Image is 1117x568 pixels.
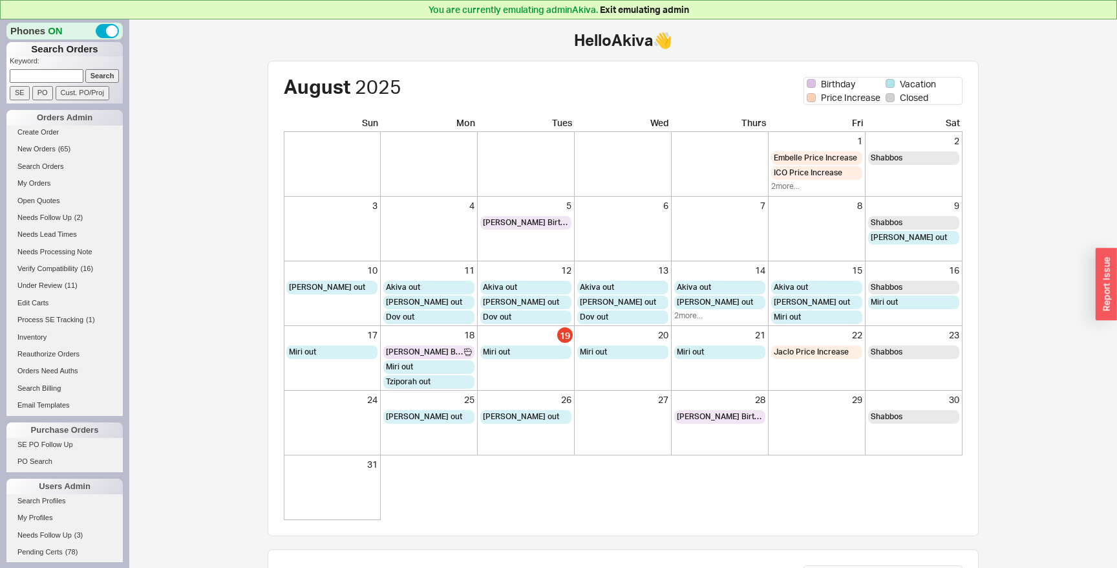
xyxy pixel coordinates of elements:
span: Needs Follow Up [17,213,72,221]
span: Dov out [483,312,511,323]
span: [PERSON_NAME] Birthday [483,217,569,228]
div: 26 [480,393,571,406]
div: 31 [286,458,378,471]
span: [PERSON_NAME] out [871,232,947,243]
span: [PERSON_NAME] out [386,297,462,308]
span: Akiva out [483,282,517,293]
a: Search Billing [6,382,123,395]
span: Shabbos [871,411,902,422]
span: ( 78 ) [65,548,78,556]
a: SE PO Follow Up [6,438,123,452]
div: Tues [478,116,575,133]
span: New Orders [17,145,56,153]
span: Process SE Tracking [17,316,83,323]
span: Birthday [821,78,855,91]
div: 13 [577,264,668,277]
a: Edit Carts [6,296,123,310]
span: [PERSON_NAME] out [386,411,462,422]
span: Miri out [289,347,316,358]
div: 16 [868,264,959,277]
span: Miri out [677,347,704,358]
div: 20 [577,329,668,342]
div: 24 [286,393,378,406]
div: 9 [868,199,959,212]
a: Inventory [6,331,123,344]
a: Search Profiles [6,494,123,508]
input: Search [85,69,120,83]
input: Cust. PO/Proj [56,86,109,100]
div: 11 [383,264,474,277]
a: Needs Processing Note [6,245,123,259]
span: Akiva out [386,282,420,293]
a: My Orders [6,177,123,190]
div: 17 [286,329,378,342]
div: You are currently emulating admin Akiva . [3,3,1114,16]
span: Pending Certs [17,548,63,556]
div: Purchase Orders [6,422,123,438]
div: Wed [575,116,672,133]
span: Akiva out [580,282,614,293]
div: 18 [383,329,474,342]
div: 21 [674,329,765,342]
span: ICO Price Increase [774,168,842,179]
span: Jaclo Price Increase [774,347,849,358]
span: Embelle Price Increase [774,153,857,164]
a: Open Quotes [6,194,123,208]
div: Sun [284,116,381,133]
div: Orders Admin [6,110,123,126]
div: 12 [480,264,571,277]
a: Pending Certs(78) [6,545,123,559]
div: 10 [286,264,378,277]
span: Shabbos [871,282,902,293]
span: Closed [900,91,928,104]
a: New Orders(65) [6,142,123,156]
span: ( 1 ) [86,316,94,323]
div: 2 more... [771,181,862,192]
div: 27 [577,393,668,406]
a: Under Review(11) [6,279,123,292]
h1: Search Orders [6,42,123,56]
div: 30 [868,393,959,406]
a: PO Search [6,455,123,468]
span: Shabbos [871,347,902,358]
span: Shabbos [871,153,902,164]
div: 3 [286,199,378,212]
div: 19 [557,327,573,343]
span: Miri out [774,312,801,323]
h1: Hello Akiva 👋 [216,32,1030,48]
div: 15 [771,264,862,277]
span: Miri out [386,362,413,373]
span: Akiva out [677,282,711,293]
span: ( 3 ) [74,531,83,539]
a: Orders Need Auths [6,364,123,378]
span: Under Review [17,281,62,289]
span: Needs Follow Up [17,531,72,539]
a: Needs Follow Up(2) [6,211,123,224]
div: 6 [577,199,668,212]
div: 29 [771,393,862,406]
div: 14 [674,264,765,277]
div: 22 [771,329,862,342]
div: Phones [6,23,123,39]
span: Tziporah out [386,377,431,388]
a: Needs Follow Up(3) [6,529,123,542]
div: Fri [769,116,866,133]
div: 1 [771,135,862,147]
a: Create Order [6,126,123,139]
input: PO [32,86,53,100]
div: Mon [381,116,478,133]
span: [PERSON_NAME] Birthday [677,411,763,422]
span: [PERSON_NAME] out [677,297,753,308]
div: 2 [868,135,959,147]
span: Dov out [386,312,414,323]
div: Users Admin [6,479,123,494]
span: Price Increase [821,91,880,104]
span: ON [48,24,63,38]
span: Vacation [900,78,936,91]
div: 28 [674,393,765,406]
span: [PERSON_NAME] out [483,297,559,308]
button: Exit emulating admin [600,3,689,16]
span: Verify Compatibility [17,265,78,272]
div: 5 [480,199,571,212]
a: Verify Compatibility(16) [6,262,123,276]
